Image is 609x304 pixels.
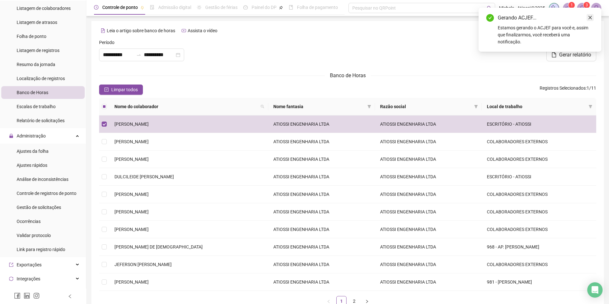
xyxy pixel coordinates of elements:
[68,294,72,299] span: left
[259,102,266,111] span: search
[99,39,114,46] span: Período
[17,163,47,168] span: Ajustes rápidos
[482,168,596,186] td: ESCRITÓRIO - ATIOSSI
[17,20,57,25] span: Listagem de atrasos
[482,151,596,168] td: COLABORADORES EXTERNOS
[540,85,586,91] span: Registros Selecionados
[498,24,594,45] div: Estamos gerando o ACJEF para você e, assim que finalizarmos, você receberá uma notificação.
[375,203,482,221] td: ATIOSSI ENGENHARIA LTDA
[330,72,366,78] span: Banco de Horas
[498,14,594,22] div: Gerando ACJEF...
[111,86,138,93] span: Limpar todos
[482,115,596,133] td: ESCRITÓRIO - ATIOSSI
[17,133,46,138] span: Administração
[114,192,149,197] span: [PERSON_NAME]
[17,118,65,123] span: Relatório de solicitações
[188,28,217,33] span: Assista o vídeo
[273,103,365,110] span: Nome fantasia
[268,133,375,151] td: ATIOSSI ENGENHARIA LTDA
[268,238,375,256] td: ATIOSSI ENGENHARIA LTDA
[583,2,590,8] sup: 3
[102,5,138,10] span: Controle de ponto
[482,133,596,151] td: COLABORADORES EXTERNOS
[17,205,61,210] span: Gestão de solicitações
[17,177,68,182] span: Análise de inconsistências
[140,6,144,10] span: pushpin
[150,5,154,10] span: file-done
[114,139,149,144] span: [PERSON_NAME]
[101,28,105,33] span: file-text
[114,103,258,110] span: Nome do colaborador
[565,5,571,11] span: notification
[9,277,13,281] span: sync
[375,151,482,168] td: ATIOSSI ENGENHARIA LTDA
[107,28,175,33] span: Leia o artigo sobre banco de horas
[114,262,172,267] span: JEFERSON [PERSON_NAME]
[136,52,141,57] span: swap-right
[114,157,149,162] span: [PERSON_NAME]
[367,105,371,108] span: filter
[268,203,375,221] td: ATIOSSI ENGENHARIA LTDA
[482,273,596,291] td: 981 - [PERSON_NAME]
[375,238,482,256] td: ATIOSSI ENGENHARIA LTDA
[158,5,191,10] span: Admissão digital
[588,15,592,20] span: close
[114,227,149,232] span: [PERSON_NAME]
[268,256,375,273] td: ATIOSSI ENGENHARIA LTDA
[33,293,40,299] span: instagram
[486,14,494,22] span: check-circle
[550,4,558,11] img: sparkle-icon.fc2bf0ac1784a2077858766a79e2daf3.svg
[482,186,596,203] td: COLABORADORES EXTERNOS
[114,174,174,179] span: DULCILEIDE [PERSON_NAME]
[17,90,48,95] span: Banco de Horas
[252,5,277,10] span: Painel do DP
[375,186,482,203] td: ATIOSSI ENGENHARIA LTDA
[17,219,41,224] span: Ocorrências
[243,5,248,10] span: dashboard
[17,34,46,39] span: Folha de ponto
[17,104,56,109] span: Escalas de trabalho
[591,3,601,13] img: 92257
[17,247,65,252] span: Link para registro rápido
[482,256,596,273] td: COLABORADORES EXTERNOS
[205,5,238,10] span: Gestão de férias
[587,102,594,111] span: filter
[114,209,149,214] span: [PERSON_NAME]
[474,105,478,108] span: filter
[589,105,592,108] span: filter
[114,122,149,127] span: [PERSON_NAME]
[327,300,331,303] span: left
[482,238,596,256] td: 968 - AP. [PERSON_NAME]
[114,279,149,285] span: [PERSON_NAME]
[586,3,588,7] span: 3
[14,293,20,299] span: facebook
[289,5,293,10] span: book
[375,273,482,291] td: ATIOSSI ENGENHARIA LTDA
[9,134,13,138] span: lock
[279,6,283,10] span: pushpin
[375,221,482,238] td: ATIOSSI ENGENHARIA LTDA
[375,256,482,273] td: ATIOSSI ENGENHARIA LTDA
[17,276,40,281] span: Integrações
[94,5,98,10] span: clock-circle
[568,2,575,8] sup: 1
[104,87,109,92] span: check-square
[268,115,375,133] td: ATIOSSI ENGENHARIA LTDA
[487,103,586,110] span: Local de trabalho
[268,186,375,203] td: ATIOSSI ENGENHARIA LTDA
[380,103,472,110] span: Razão social
[114,244,203,249] span: [PERSON_NAME] DE [DEMOGRAPHIC_DATA]
[268,273,375,291] td: ATIOSSI ENGENHARIA LTDA
[499,4,545,11] span: Michele - Atiossi@2025
[17,76,65,81] span: Localização de registros
[99,85,143,95] button: Limpar todos
[17,262,42,267] span: Exportações
[297,5,338,10] span: Folha de pagamento
[9,263,13,267] span: export
[587,14,594,21] a: Close
[487,6,492,11] span: search
[268,151,375,168] td: ATIOSSI ENGENHARIA LTDA
[366,102,372,111] span: filter
[587,282,603,298] div: Open Intercom Messenger
[268,221,375,238] td: ATIOSSI ENGENHARIA LTDA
